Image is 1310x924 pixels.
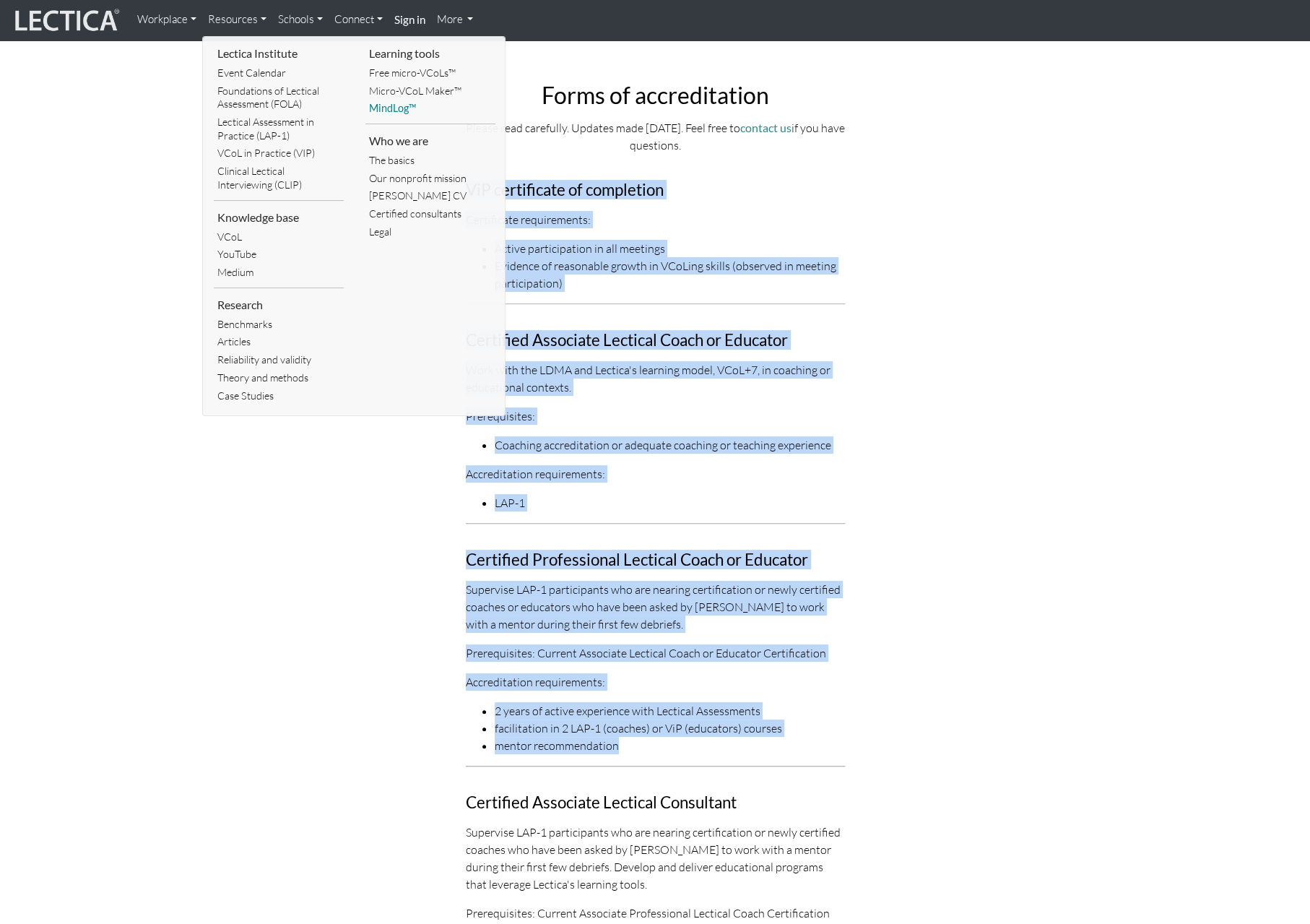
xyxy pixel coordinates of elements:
a: Articles [214,333,344,351]
p: Please read carefully. Updates made [DATE]. Feel free to if you have questions. [466,119,845,154]
a: Legal [365,223,495,241]
h3: Certified Associate Lectical Coach or Educator [466,332,845,350]
a: Clinical Lectical Interviewing (CLIP) [214,163,344,194]
p: Certificate requirements: [466,211,845,228]
a: Theory and methods [214,369,344,387]
li: facilitation in 2 LAP-1 (coaches) or ViP (educators) courses [495,720,845,737]
a: VCoL in Practice (VIP) [214,144,344,163]
h3: Certified Professional Lectical Coach or Educator [466,551,845,569]
li: Research [214,294,344,316]
h2: Forms of accreditation [466,82,845,108]
a: Micro-VCoL Maker™ [365,82,495,100]
h3: Certified Associate Lectical Consultant [466,794,845,812]
li: 2 years of active experience with Lectical Assessments [495,702,845,720]
p: Supervise LAP-1 participants who are nearing certification or newly certified coaches who have be... [466,824,845,893]
a: [PERSON_NAME] CV [365,187,495,205]
a: VCoL [214,228,344,246]
a: contact us [740,121,791,134]
a: Connect [329,6,389,34]
li: Coaching accreditation or adequate coaching or teaching experience [495,436,845,454]
p: Prerequisites: [466,407,845,425]
p: Accreditation requirements: [466,465,845,483]
a: MindLog™ [365,100,495,118]
a: Resources [202,6,272,34]
p: Prerequisites: Current Associate Professional Lectical Coach Certification [466,904,845,922]
a: Event Calendar [214,64,344,82]
p: Prerequisites: Current Associate Lectical Coach or Educator Certification [466,644,845,662]
li: Who we are [365,130,495,152]
h3: ViP certificate of completion [466,181,845,199]
li: Active participation in all meetings [495,240,845,257]
li: LAP-1 [495,494,845,511]
a: Foundations of Lectical Assessment (FOLA) [214,82,344,113]
a: Reliability and validity [214,351,344,369]
a: More [431,6,480,34]
li: Knowledge base [214,207,344,228]
p: Work with the LDMA and Lectica's learning model, VCoL+7, in coaching or educational contexts. [466,361,845,396]
a: Schools [272,6,329,34]
img: lecticalive [12,7,120,34]
p: Supervise LAP-1 participants who are nearing certification or newly certified coaches or educator... [466,581,845,633]
a: Certified consultants [365,205,495,223]
li: Evidence of reasonable growth in VCoLing skills (observed in meeting participation) [495,257,845,292]
a: YouTube [214,246,344,264]
a: Lectical Assessment in Practice (LAP-1) [214,113,344,144]
a: Our nonprofit mission [365,170,495,188]
a: Medium [214,264,344,282]
a: Benchmarks [214,316,344,334]
a: Sign in [389,6,431,35]
a: Workplace [131,6,202,34]
a: Free micro-VCoLs™ [365,64,495,82]
li: Lectica Institute [214,43,344,64]
a: Case Studies [214,387,344,405]
strong: Sign in [394,13,425,26]
li: Learning tools [365,43,495,64]
p: Accreditation requirements: [466,673,845,691]
li: mentor recommendation [495,737,845,754]
a: The basics [365,152,495,170]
